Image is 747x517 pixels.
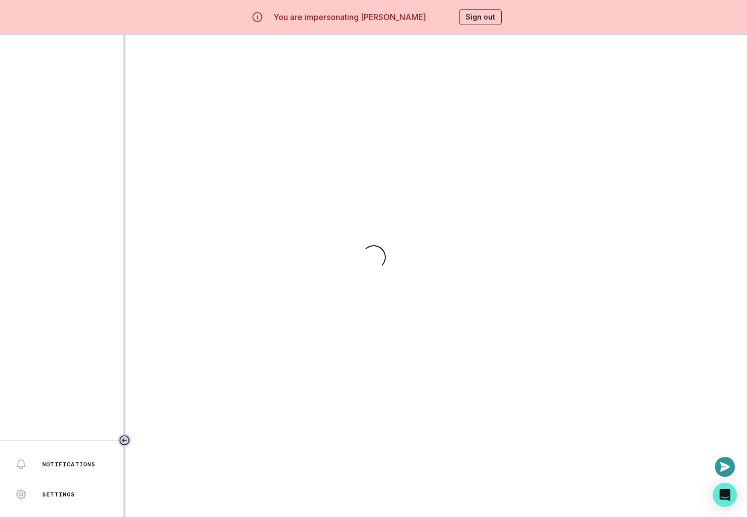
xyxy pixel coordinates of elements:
[459,9,502,25] button: Sign out
[273,11,426,23] p: You are impersonating [PERSON_NAME]
[42,460,96,468] p: Notifications
[715,457,735,477] button: Open or close messaging widget
[713,483,737,507] div: Open Intercom Messenger
[118,434,131,447] button: Toggle sidebar
[42,490,75,498] p: Settings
